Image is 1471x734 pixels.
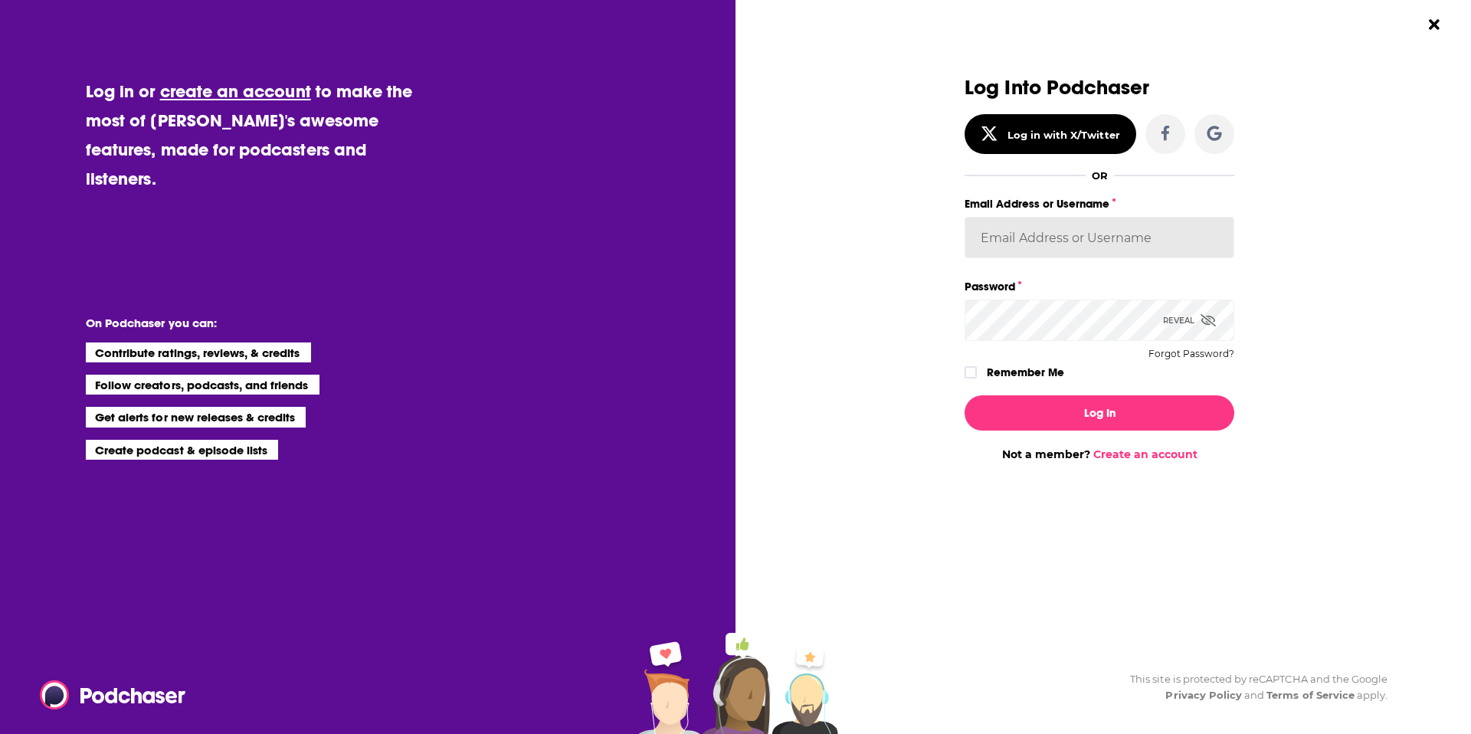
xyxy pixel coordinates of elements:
[1118,671,1387,703] div: This site is protected by reCAPTCHA and the Google and apply.
[1163,300,1216,341] div: Reveal
[965,447,1234,461] div: Not a member?
[160,80,311,102] a: create an account
[40,680,175,709] a: Podchaser - Follow, Share and Rate Podcasts
[1165,689,1242,701] a: Privacy Policy
[965,194,1234,214] label: Email Address or Username
[965,395,1234,431] button: Log In
[1007,129,1120,141] div: Log in with X/Twitter
[1266,689,1355,701] a: Terms of Service
[1092,169,1108,182] div: OR
[86,440,278,460] li: Create podcast & episode lists
[86,407,306,427] li: Get alerts for new releases & credits
[86,375,319,395] li: Follow creators, podcasts, and friends
[1093,447,1197,461] a: Create an account
[40,680,187,709] img: Podchaser - Follow, Share and Rate Podcasts
[1148,349,1234,359] button: Forgot Password?
[86,316,392,330] li: On Podchaser you can:
[965,217,1234,258] input: Email Address or Username
[965,277,1234,297] label: Password
[86,342,311,362] li: Contribute ratings, reviews, & credits
[987,362,1064,382] label: Remember Me
[965,114,1136,154] button: Log in with X/Twitter
[1420,10,1449,39] button: Close Button
[965,77,1234,99] h3: Log Into Podchaser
